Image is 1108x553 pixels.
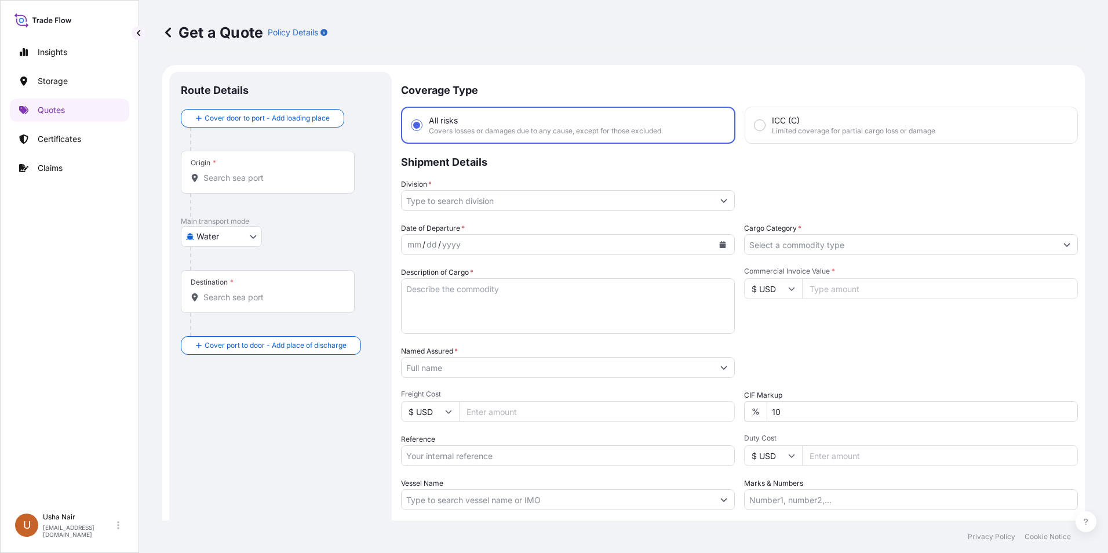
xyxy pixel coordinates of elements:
button: Show suggestions [713,190,734,211]
button: Cover port to door - Add place of discharge [181,336,361,355]
div: year, [441,238,462,252]
input: Select a commodity type [745,234,1056,255]
div: % [744,401,767,422]
span: Commercial Invoice Value [744,267,1078,276]
span: Covers losses or damages due to any cause, except for those excluded [429,126,661,136]
label: Description of Cargo [401,267,473,278]
a: Insights [10,41,129,64]
p: [EMAIL_ADDRESS][DOMAIN_NAME] [43,524,115,538]
p: Claims [38,162,63,174]
span: Cover port to door - Add place of discharge [205,340,347,351]
button: Select transport [181,226,262,247]
button: Show suggestions [1056,234,1077,255]
p: Insights [38,46,67,58]
input: ICC (C)Limited coverage for partial cargo loss or damage [755,120,765,130]
label: Named Assured [401,345,458,357]
p: Policy Details [268,27,318,38]
label: Marks & Numbers [744,478,803,489]
p: Coverage Type [401,72,1078,107]
p: Shipment Details [401,144,1078,179]
span: Date of Departure [401,223,465,234]
input: All risksCovers losses or damages due to any cause, except for those excluded [411,120,422,130]
input: Number1, number2,... [744,489,1078,510]
input: Type to search division [402,190,713,211]
button: Show suggestions [713,357,734,378]
a: Quotes [10,99,129,122]
label: Division [401,179,432,190]
input: Origin [203,172,340,184]
button: Calendar [713,235,732,254]
p: Get a Quote [162,23,263,42]
input: Enter amount [459,401,735,422]
div: Origin [191,158,216,168]
input: Enter percentage [767,401,1078,422]
label: Reference [401,434,435,445]
a: Storage [10,70,129,93]
span: Water [196,231,219,242]
button: Cover door to port - Add loading place [181,109,344,128]
p: Certificates [38,133,81,145]
div: Destination [191,278,234,287]
span: ICC (C) [772,115,800,126]
a: Cookie Notice [1025,532,1071,541]
a: Certificates [10,128,129,151]
p: Usha Nair [43,512,115,522]
input: Destination [203,292,340,303]
p: Storage [38,75,68,87]
p: Main transport mode [181,217,380,226]
input: Your internal reference [401,445,735,466]
button: Show suggestions [713,489,734,510]
input: Type amount [802,278,1078,299]
div: / [422,238,425,252]
div: day, [425,238,438,252]
span: Limited coverage for partial cargo loss or damage [772,126,935,136]
a: Privacy Policy [968,532,1015,541]
input: Full name [402,357,713,378]
a: Claims [10,157,129,180]
label: Cargo Category [744,223,801,234]
span: Duty Cost [744,434,1078,443]
div: / [438,238,441,252]
span: Cover door to port - Add loading place [205,112,330,124]
div: month, [406,238,422,252]
p: Route Details [181,83,249,97]
span: All risks [429,115,458,126]
input: Enter amount [802,445,1078,466]
p: Quotes [38,104,65,116]
input: Type to search vessel name or IMO [402,489,713,510]
label: CIF Markup [744,390,782,401]
span: U [23,519,31,531]
label: Vessel Name [401,478,443,489]
span: Freight Cost [401,390,735,399]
